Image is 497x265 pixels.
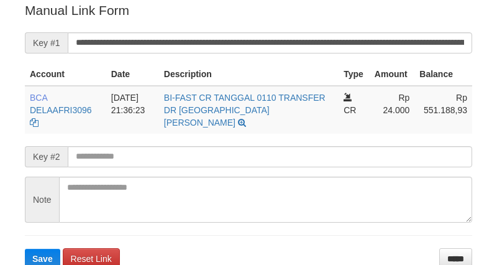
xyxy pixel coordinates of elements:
[370,63,414,86] th: Amount
[25,1,472,19] p: Manual Link Form
[30,118,39,128] a: Copy DELAAFRI3096 to clipboard
[25,32,68,53] span: Key #1
[414,86,472,134] td: Rp 551.188,93
[159,63,339,86] th: Description
[106,63,159,86] th: Date
[344,105,356,115] span: CR
[30,93,47,103] span: BCA
[25,177,59,223] span: Note
[30,105,92,115] a: DELAAFRI3096
[164,93,326,128] a: BI-FAST CR TANGGAL 0110 TRANSFER DR [GEOGRAPHIC_DATA][PERSON_NAME]
[106,86,159,134] td: [DATE] 21:36:23
[32,254,53,264] span: Save
[25,146,68,167] span: Key #2
[339,63,370,86] th: Type
[25,63,106,86] th: Account
[71,254,112,264] span: Reset Link
[414,63,472,86] th: Balance
[370,86,414,134] td: Rp 24.000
